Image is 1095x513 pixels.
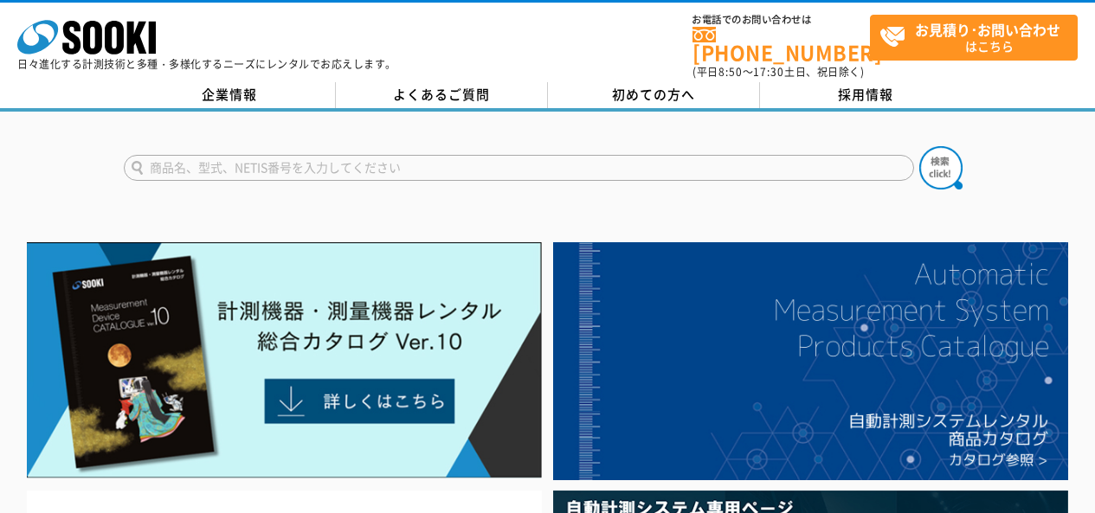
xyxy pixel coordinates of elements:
[919,146,963,189] img: btn_search.png
[612,85,695,104] span: 初めての方へ
[753,64,784,80] span: 17:30
[548,82,760,108] a: 初めての方へ
[760,82,972,108] a: 採用情報
[17,59,396,69] p: 日々進化する計測技術と多種・多様化するニーズにレンタルでお応えします。
[692,15,870,25] span: お電話でのお問い合わせは
[336,82,548,108] a: よくあるご質問
[879,16,1077,59] span: はこちら
[718,64,743,80] span: 8:50
[553,242,1068,480] img: 自動計測システムカタログ
[124,155,914,181] input: 商品名、型式、NETIS番号を入力してください
[692,27,870,62] a: [PHONE_NUMBER]
[692,64,864,80] span: (平日 ～ 土日、祝日除く)
[915,19,1060,40] strong: お見積り･お問い合わせ
[27,242,542,478] img: Catalog Ver10
[124,82,336,108] a: 企業情報
[870,15,1078,61] a: お見積り･お問い合わせはこちら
